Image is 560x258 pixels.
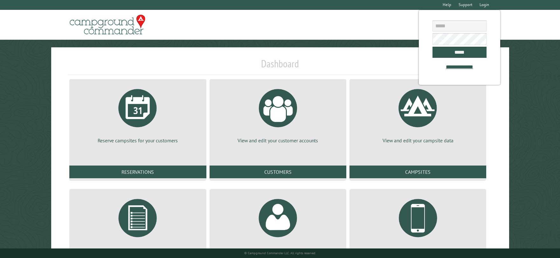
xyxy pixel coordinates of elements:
[77,137,198,144] p: Reserve campsites for your customers
[357,194,479,254] a: Manage customer communications
[217,84,339,144] a: View and edit your customer accounts
[68,58,492,75] h1: Dashboard
[357,247,479,254] p: Manage customer communications
[77,247,198,254] p: Generate reports about your campground
[217,247,339,254] p: View and edit your Campground Commander account
[69,166,206,178] a: Reservations
[68,12,147,37] img: Campground Commander
[217,194,339,254] a: View and edit your Campground Commander account
[244,251,316,255] small: © Campground Commander LLC. All rights reserved.
[357,84,479,144] a: View and edit your campsite data
[77,194,198,254] a: Generate reports about your campground
[210,166,346,178] a: Customers
[77,84,198,144] a: Reserve campsites for your customers
[349,166,486,178] a: Campsites
[217,137,339,144] p: View and edit your customer accounts
[357,137,479,144] p: View and edit your campsite data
